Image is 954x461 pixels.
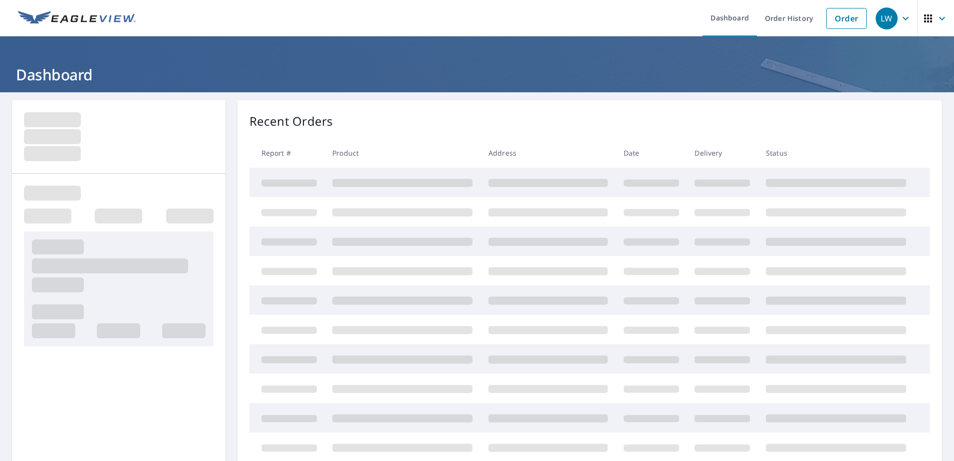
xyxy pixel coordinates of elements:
p: Recent Orders [249,112,333,130]
th: Product [324,138,480,168]
h1: Dashboard [12,64,942,85]
th: Date [616,138,687,168]
th: Status [758,138,914,168]
a: Order [826,8,867,29]
th: Report # [249,138,325,168]
div: LW [876,7,898,29]
th: Delivery [687,138,758,168]
img: EV Logo [18,11,136,26]
th: Address [480,138,616,168]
